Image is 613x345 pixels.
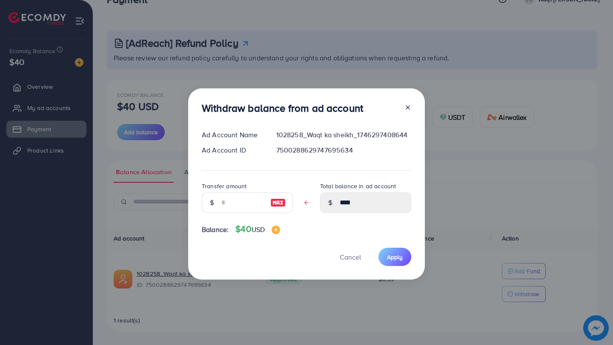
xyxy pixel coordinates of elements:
label: Total balance in ad account [320,182,396,190]
h4: $40 [235,224,280,235]
span: Balance: [202,225,229,235]
button: Apply [378,248,411,266]
span: Cancel [340,252,361,262]
div: Ad Account ID [195,145,269,155]
img: image [272,226,280,234]
label: Transfer amount [202,182,246,190]
div: 7500288629747695634 [269,145,418,155]
span: Apply [387,253,403,261]
img: image [270,198,286,208]
div: 1028258_Waqt ka sheikh_1746297408644 [269,130,418,140]
h3: Withdraw balance from ad account [202,102,363,114]
div: Ad Account Name [195,130,269,140]
button: Cancel [329,248,372,266]
span: USD [252,225,265,234]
